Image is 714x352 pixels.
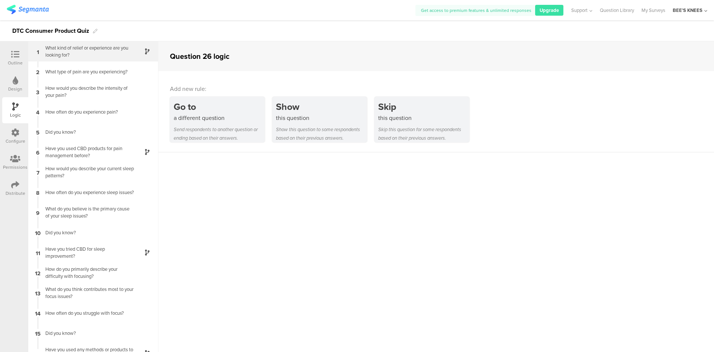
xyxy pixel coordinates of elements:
div: Skip [378,100,469,114]
div: What type of pain are you experiencing? [41,68,134,75]
div: DTC Consumer Product Quiz [12,25,89,37]
div: Have you tried CBD for sleep improvement? [41,245,134,260]
div: Permissions [3,164,28,171]
span: 5 [36,128,39,136]
div: Did you know? [41,129,134,136]
span: Support [571,7,588,14]
div: Did you know? [41,330,134,337]
div: Configure [6,138,25,145]
span: 7 [36,168,39,176]
div: a different question [174,114,265,122]
div: Skip this question for some respondents based on their previous answers. [378,125,469,142]
div: Go to [174,100,265,114]
div: Question 26 logic [170,51,229,62]
div: How do you primarily describe your difficulty with focusing? [41,266,134,280]
div: Did you know? [41,229,134,236]
div: this question [276,114,367,122]
div: Add new rule: [170,85,703,93]
span: Get access to premium features & unlimited responses [421,7,531,14]
span: Upgrade [540,7,559,14]
span: 9 [36,208,39,216]
span: 2 [36,67,39,76]
div: What do you think contributes most to your focus issues? [41,286,134,300]
span: 12 [35,269,41,277]
span: 6 [36,148,39,156]
span: 13 [35,289,41,297]
div: Show this question to some respondents based on their previous answers. [276,125,367,142]
div: What do you believe is the primary cause of your sleep issues? [41,205,134,219]
div: Design [8,86,22,92]
img: segmanta logo [7,5,49,14]
div: Logic [10,112,21,118]
div: Send respondents to another question or ending based on their answers. [174,125,265,142]
div: this question [378,114,469,122]
span: 4 [36,108,39,116]
span: 8 [36,188,39,196]
div: How would you describe your current sleep patterns? [41,165,134,179]
div: Distribute [6,190,25,197]
span: 3 [36,88,39,96]
span: 10 [35,228,41,237]
div: Outline [8,60,23,66]
div: What kind of relief or experience are you looking for? [41,44,134,58]
div: How often do you experience pain? [41,108,134,115]
span: 11 [36,248,40,257]
div: How often do you struggle with focus? [41,310,134,317]
div: How would you describe the intensity of your pain? [41,85,134,99]
div: Have you used CBD products for pain management before? [41,145,134,159]
div: BEE’S KNEES [673,7,702,14]
span: 15 [35,329,41,337]
span: 14 [35,309,41,317]
span: 1 [37,47,39,56]
div: Show [276,100,367,114]
div: How often do you experience sleep issues? [41,189,134,196]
